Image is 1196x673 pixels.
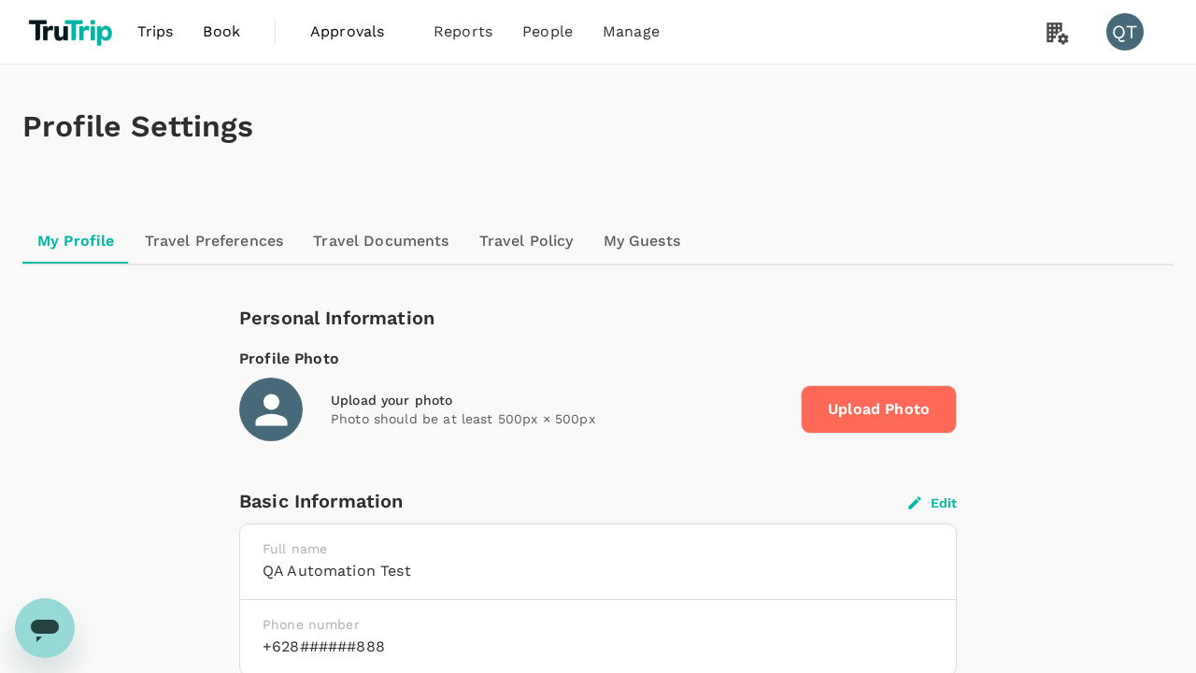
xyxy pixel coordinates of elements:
span: Upload Photo [801,385,957,434]
span: Trips [137,21,174,43]
div: Personal Information [239,303,957,333]
a: Travel Policy [464,219,589,264]
span: Reports [434,21,492,43]
h6: QA Automation Test [263,558,933,584]
a: Travel Documents [298,219,463,264]
h1: Profile Settings [22,109,1174,144]
iframe: Button to launch messaging window [15,598,75,658]
img: TruTrip logo [22,11,122,52]
div: QT [1106,13,1144,50]
a: My Guests [589,219,695,264]
a: My Profile [22,219,130,264]
p: Full name [263,539,933,558]
div: Basic Information [239,486,908,516]
span: Approvals [310,21,404,43]
p: Photo should be at least 500px × 500px [331,409,786,428]
h6: +628######888 [263,634,933,660]
span: Book [203,21,240,43]
a: Travel Preferences [130,219,299,264]
p: Phone number [263,615,933,634]
span: Manage [603,21,660,43]
button: Edit [908,494,957,511]
div: Profile Photo [239,348,957,370]
span: People [522,21,573,43]
div: Upload your photo [331,391,786,409]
